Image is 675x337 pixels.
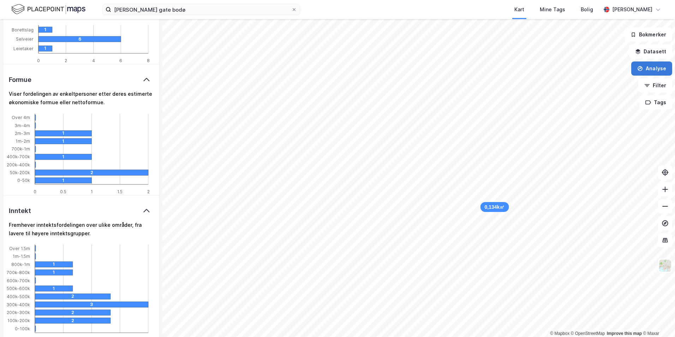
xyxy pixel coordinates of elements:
div: 3 [90,302,203,308]
tspan: 0-100k [15,326,30,331]
div: 1 [62,130,119,136]
button: Tags [639,95,672,110]
div: Inntekt [9,207,31,215]
div: Map marker [480,202,509,212]
tspan: Over 1.5m [9,246,30,251]
tspan: 1m-2m [16,138,30,144]
tspan: 700k-1m [12,146,30,152]
tspan: 4 [92,58,95,63]
button: Filter [638,78,672,93]
div: 2 [71,294,147,300]
tspan: 6 [119,58,122,63]
div: Kontrollprogram for chat [640,303,675,337]
tspan: 200k-400k [7,162,30,167]
tspan: Over 4m [12,115,30,120]
tspan: 600k-700k [7,278,30,283]
a: OpenStreetMap [571,331,605,336]
button: Analyse [631,61,672,76]
div: 1 [53,262,90,267]
tspan: 0 [34,189,36,194]
tspan: 2 [65,58,67,63]
a: Mapbox [550,331,569,336]
iframe: Chat Widget [640,303,675,337]
div: 1 [53,286,90,291]
img: logo.f888ab2527a4732fd821a326f86c7f29.svg [11,3,85,16]
div: Fremhever inntektsfordelingen over ulike områder, fra lavere til høyere inntektsgrupper. [9,221,154,238]
div: 1 [62,138,119,144]
tspan: 2m-3m [15,130,30,136]
tspan: 8 [147,58,150,63]
tspan: 0-50k [17,178,30,183]
img: Z [658,259,672,272]
div: 1 [62,177,119,183]
tspan: Borettslag [12,27,34,32]
div: Formue [9,76,31,84]
div: 1 [62,154,119,160]
tspan: Leietaker [13,46,34,51]
tspan: 50k-200k [10,170,30,175]
tspan: 300k-400k [6,302,30,307]
tspan: 100k-200k [7,318,30,324]
div: 1 [53,270,90,276]
div: Kart [514,5,524,14]
div: 1 [44,27,58,32]
div: 6 [78,36,161,42]
div: 2 [71,318,147,324]
tspan: 700k-800k [7,270,30,275]
tspan: 800k-1m [11,262,30,267]
a: Improve this map [607,331,642,336]
input: Søk på adresse, matrikkel, gårdeiere, leietakere eller personer [111,4,291,15]
div: Viser fordelingen av enkeltpersoner etter deres estimerte økonomiske formue eller nettoformue. [9,90,154,107]
tspan: 0 [37,58,40,63]
tspan: 1 [91,189,93,194]
tspan: 400k-500k [7,294,30,299]
div: [PERSON_NAME] [612,5,652,14]
button: Datasett [629,45,672,59]
div: 2 [71,310,147,315]
div: 1 [44,46,58,51]
tspan: 400k-700k [7,154,30,159]
tspan: 1m-1.5m [13,254,30,259]
button: Bokmerker [625,28,672,42]
tspan: 2 [147,189,150,194]
div: 2 [90,170,204,175]
tspan: Selveier [16,36,34,42]
tspan: 0.5 [60,189,66,194]
div: Mine Tags [540,5,565,14]
div: Bolig [581,5,593,14]
tspan: 200k-300k [7,310,30,315]
tspan: 1.5 [117,189,123,194]
tspan: 500k-600k [7,286,30,291]
tspan: 3m-4m [14,123,30,128]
